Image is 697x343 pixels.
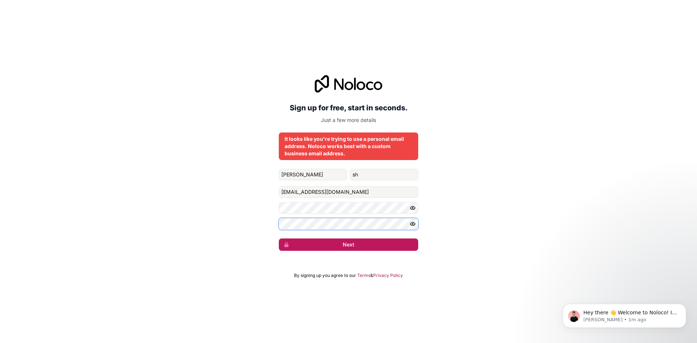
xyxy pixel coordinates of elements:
input: family-name [350,169,418,180]
a: Privacy Policy [373,273,403,278]
input: Email address [279,186,418,198]
p: Just a few more details [279,117,418,124]
a: Terms [357,273,370,278]
input: Password [279,202,418,214]
iframe: Intercom notifications message [552,289,697,339]
h2: Sign up for free, start in seconds. [279,101,418,114]
span: & [370,273,373,278]
div: It looks like you're trying to use a personal email address. Noloco works best with a custom busi... [285,135,412,157]
input: given-name [279,169,347,180]
button: Next [279,238,418,251]
span: By signing up you agree to our [294,273,356,278]
input: Confirm password [279,218,418,230]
